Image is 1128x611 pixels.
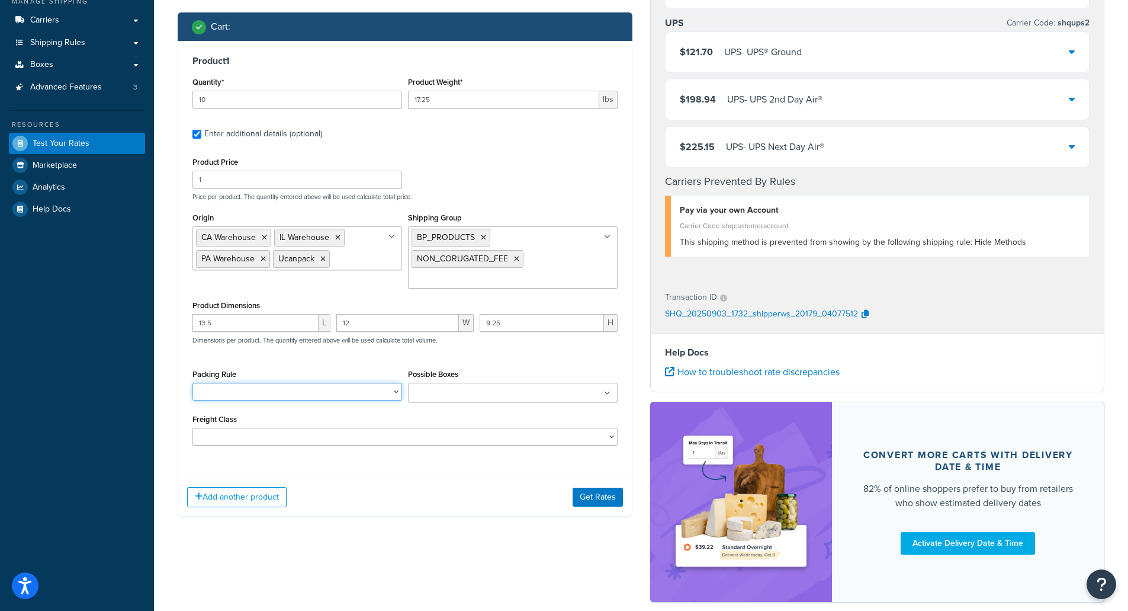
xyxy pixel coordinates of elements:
[30,15,59,25] span: Carriers
[33,204,71,215] span: Help Docs
[192,130,201,139] input: Enter additional details (optional)
[665,289,717,306] p: Transaction ID
[9,120,145,130] div: Resources
[901,532,1035,555] a: Activate Delivery Date & Time
[192,301,260,310] label: Product Dimensions
[417,252,508,265] span: NON_CORUGATED_FEE
[1055,17,1090,29] span: shqups2
[599,91,618,108] span: lbs
[30,38,85,48] span: Shipping Rules
[9,54,145,76] a: Boxes
[665,17,684,29] h3: UPS
[211,21,230,32] h2: Cart :
[860,482,1076,510] div: 82% of online shoppers prefer to buy from retailers who show estimated delivery dates
[408,213,462,222] label: Shipping Group
[668,420,814,584] img: feature-image-ddt-36eae7f7280da8017bfb280eaccd9c446f90b1fe08728e4019434db127062ab4.png
[278,252,314,265] span: Ucanpack
[204,126,322,142] div: Enter additional details (optional)
[9,199,145,220] a: Help Docs
[9,177,145,198] a: Analytics
[201,252,255,265] span: PA Warehouse
[1007,15,1090,31] p: Carrier Code:
[408,91,599,108] input: 0.00
[417,231,475,244] span: BP_PRODUCTS
[459,314,474,332] span: W
[680,45,713,59] span: $121.70
[665,174,1090,190] h4: Carriers Prevented By Rules
[192,415,237,424] label: Freight Class
[33,139,89,149] span: Test Your Rates
[133,82,137,92] span: 3
[201,231,256,244] span: CA Warehouse
[9,155,145,176] a: Marketplace
[604,314,618,332] span: H
[665,346,1090,360] h4: Help Docs
[408,78,462,87] label: Product Weight*
[726,139,824,155] div: UPS - UPS Next Day Air®
[319,314,330,332] span: L
[189,193,621,201] p: Price per product. The quantity entered above will be used calculate total price.
[192,370,236,379] label: Packing Rule
[192,78,224,87] label: Quantity*
[9,32,145,54] a: Shipping Rules
[192,55,618,67] h3: Product 1
[30,82,102,92] span: Advanced Features
[573,488,623,507] button: Get Rates
[192,158,238,167] label: Product Price
[680,140,715,153] span: $225.15
[9,133,145,154] a: Test Your Rates
[30,60,53,70] span: Boxes
[9,76,145,98] a: Advanced Features3
[680,217,1081,234] div: Carrier Code: shqcustomeraccount
[9,9,145,31] a: Carriers
[665,365,840,379] a: How to troubleshoot rate discrepancies
[187,487,287,507] button: Add another product
[665,306,858,324] p: SHQ_20250903_1732_shipperws_20179_04077512
[279,231,329,244] span: IL Warehouse
[1087,570,1116,599] button: Open Resource Center
[189,336,438,344] p: Dimensions per product. The quantity entered above will be used calculate total volume.
[724,44,802,60] div: UPS - UPS® Ground
[9,76,145,98] li: Advanced Features
[680,202,1081,219] div: Pay via your own Account
[33,183,65,193] span: Analytics
[192,213,214,222] label: Origin
[680,236,1026,248] span: This shipping method is prevented from showing by the following shipping rule: Hide Methods
[680,92,716,106] span: $198.94
[727,91,822,108] div: UPS - UPS 2nd Day Air®
[192,91,402,108] input: 0.0
[408,370,458,379] label: Possible Boxes
[860,449,1076,473] div: Convert more carts with delivery date & time
[33,161,77,171] span: Marketplace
